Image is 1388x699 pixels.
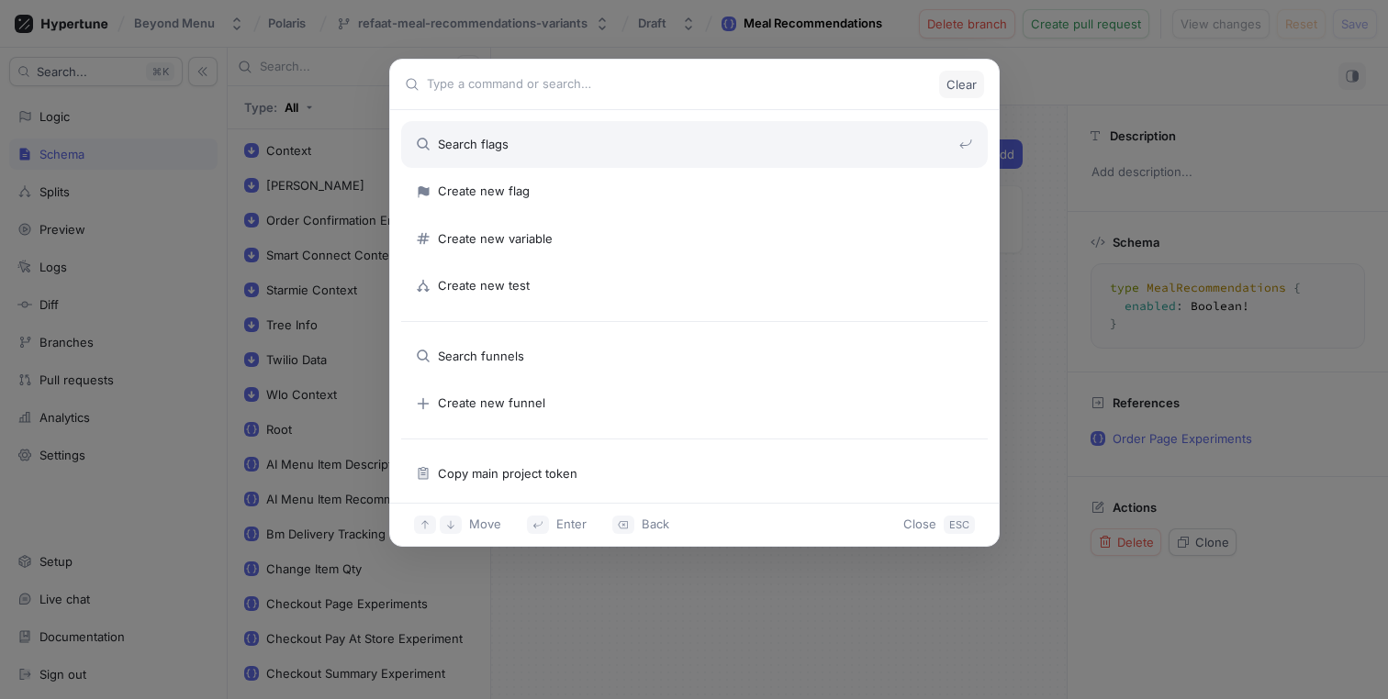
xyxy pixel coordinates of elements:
span: Clear [946,79,977,90]
div: Create new test [416,277,973,295]
div: Create new variable [416,230,973,249]
div: Copy main project token [416,465,973,483]
div: Suggestions [390,110,999,504]
div: Create new funnel [416,394,973,413]
div: Search flags [416,136,958,154]
div: Create new flag [416,183,973,201]
p: Back [642,516,669,534]
button: Clear [939,71,984,98]
p: Close [903,516,936,534]
p: ESC [949,519,969,530]
p: Move [469,516,501,534]
p: Enter [556,516,587,534]
input: Type a command or search… [427,75,939,94]
div: Search funnels [416,348,973,366]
